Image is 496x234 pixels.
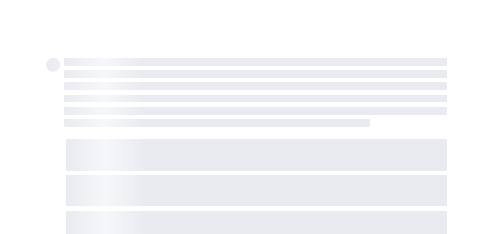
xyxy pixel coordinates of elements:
span: ‌ [64,58,447,66]
span: ‌ [64,107,447,115]
span: ‌ [64,82,447,90]
span: ‌ [64,95,447,102]
span: ‌ [66,175,447,206]
span: ‌ [64,70,447,78]
span: ‌ [64,119,371,127]
span: ‌ [46,58,60,72]
span: ‌ [66,139,447,171]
